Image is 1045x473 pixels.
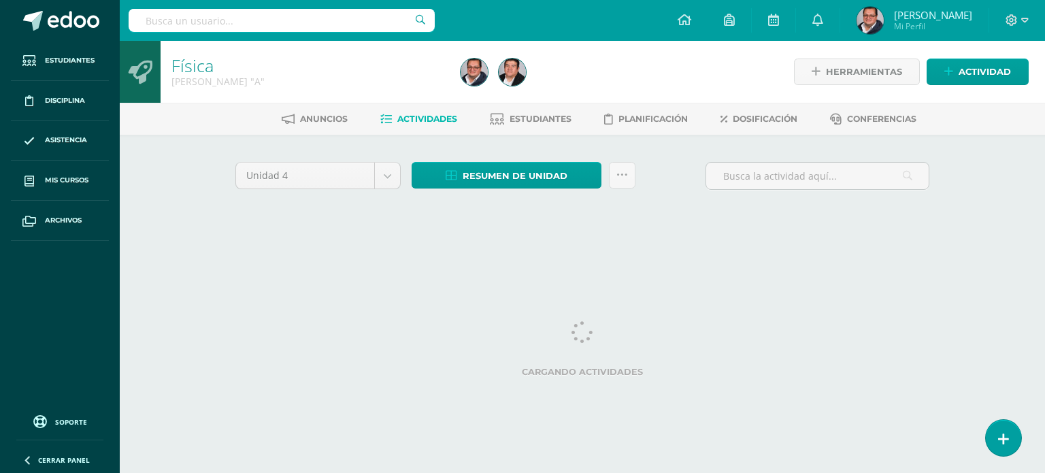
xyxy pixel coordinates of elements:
a: Disciplina [11,81,109,121]
a: Resumen de unidad [412,162,601,189]
a: Herramientas [794,59,920,85]
a: Estudiantes [11,41,109,81]
a: Anuncios [282,108,348,130]
span: Soporte [55,417,87,427]
a: Asistencia [11,121,109,161]
div: Quinto Bachillerato 'A' [171,75,444,88]
a: Conferencias [830,108,916,130]
span: Mis cursos [45,175,88,186]
a: Unidad 4 [236,163,400,189]
input: Busca la actividad aquí... [706,163,929,189]
a: Archivos [11,201,109,241]
a: Dosificación [720,108,797,130]
span: Cerrar panel [38,455,90,465]
img: 8bea78a11afb96288084d23884a19f38.png [499,59,526,86]
a: Estudiantes [490,108,571,130]
span: Asistencia [45,135,87,146]
span: Dosificación [733,114,797,124]
a: Mis cursos [11,161,109,201]
img: fe380b2d4991993556c9ea662cc53567.png [857,7,884,34]
span: Anuncios [300,114,348,124]
span: Planificación [618,114,688,124]
span: Actividades [397,114,457,124]
span: Archivos [45,215,82,226]
a: Planificación [604,108,688,130]
a: Soporte [16,412,103,430]
a: Física [171,54,214,77]
span: Disciplina [45,95,85,106]
span: Unidad 4 [246,163,364,189]
img: fe380b2d4991993556c9ea662cc53567.png [461,59,488,86]
h1: Física [171,56,444,75]
a: Actividad [927,59,1029,85]
span: [PERSON_NAME] [894,8,972,22]
span: Resumen de unidad [463,163,567,189]
a: Actividades [380,108,457,130]
input: Busca un usuario... [129,9,435,32]
span: Mi Perfil [894,20,972,32]
span: Conferencias [847,114,916,124]
label: Cargando actividades [235,367,929,377]
span: Estudiantes [510,114,571,124]
span: Actividad [959,59,1011,84]
span: Herramientas [826,59,902,84]
span: Estudiantes [45,55,95,66]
